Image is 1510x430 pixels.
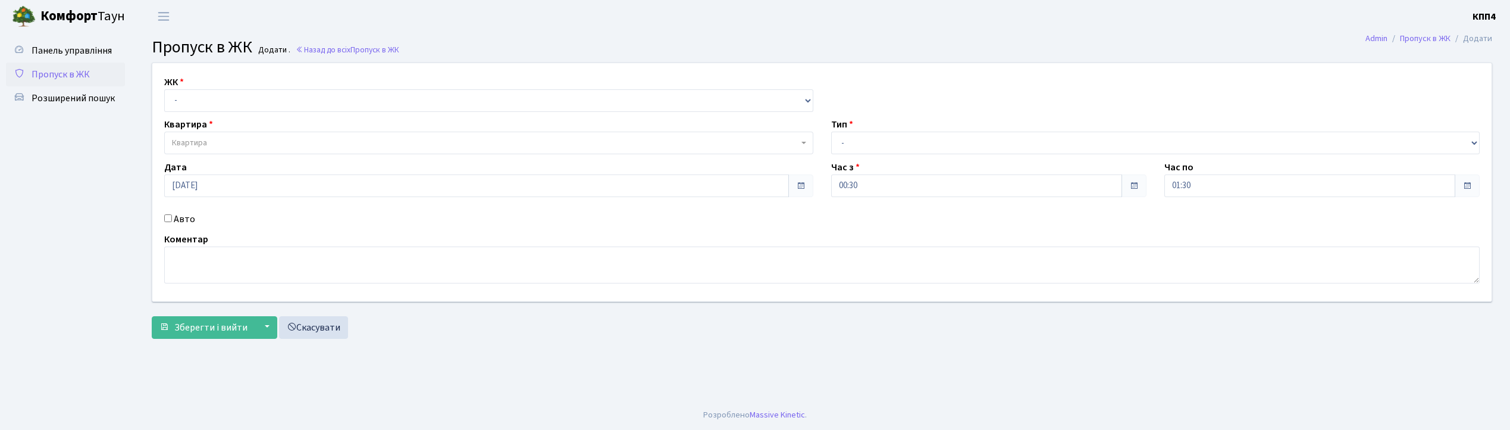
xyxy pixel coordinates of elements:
[1164,160,1193,175] label: Час по
[296,44,399,55] a: Назад до всіхПропуск в ЖК
[1473,10,1496,24] a: КПП4
[6,63,125,86] a: Пропуск в ЖК
[164,117,213,132] label: Квартира
[32,68,90,81] span: Пропуск в ЖК
[164,75,184,89] label: ЖК
[174,212,195,226] label: Авто
[1348,26,1510,51] nav: breadcrumb
[172,137,207,149] span: Квартира
[32,44,112,57] span: Панель управління
[32,92,115,105] span: Розширений пошук
[40,7,98,26] b: Комфорт
[149,7,178,26] button: Переключити навігацію
[1473,10,1496,23] b: КПП4
[750,409,805,421] a: Massive Kinetic
[350,44,399,55] span: Пропуск в ЖК
[152,316,255,339] button: Зберегти і вийти
[831,117,853,132] label: Тип
[279,316,348,339] a: Скасувати
[174,321,248,334] span: Зберегти і вийти
[703,409,807,422] div: Розроблено .
[256,45,290,55] small: Додати .
[164,160,187,175] label: Дата
[12,5,36,29] img: logo.png
[152,35,252,59] span: Пропуск в ЖК
[6,39,125,63] a: Панель управління
[1451,32,1492,45] li: Додати
[40,7,125,27] span: Таун
[1365,32,1387,45] a: Admin
[6,86,125,110] a: Розширений пошук
[831,160,860,175] label: Час з
[164,232,208,247] label: Коментар
[1400,32,1451,45] a: Пропуск в ЖК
